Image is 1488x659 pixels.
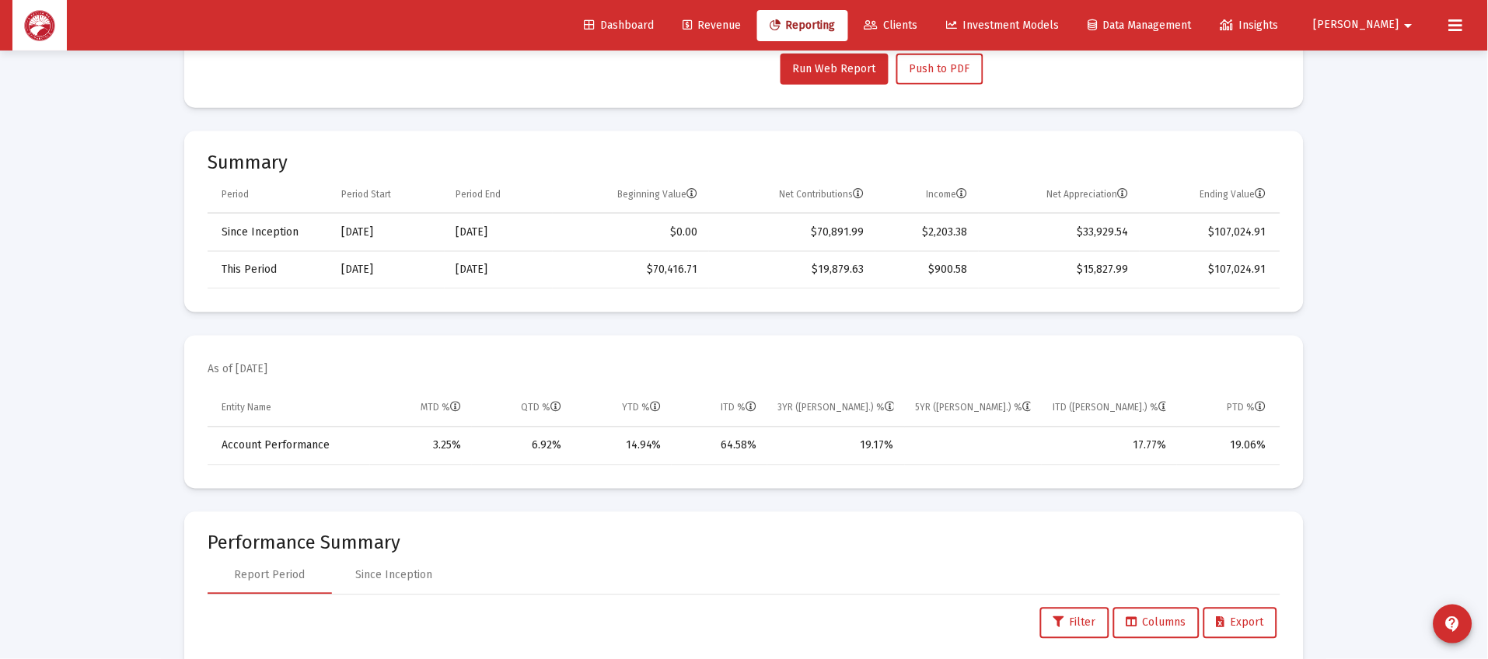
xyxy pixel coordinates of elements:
[947,19,1060,32] span: Investment Models
[905,390,1043,427] td: Column 5YR (Ann.) %
[341,188,391,200] div: Period Start
[927,188,968,200] div: Income
[1053,438,1166,454] div: 17.77%
[896,54,983,85] button: Push to PDF
[1113,608,1200,639] button: Columns
[780,188,865,200] div: Net Contributions
[672,390,767,427] td: Column ITD %
[208,214,330,251] td: Since Inception
[683,19,741,32] span: Revenue
[979,176,1140,214] td: Column Net Appreciation
[208,535,1280,551] mat-card-title: Performance Summary
[208,176,330,214] td: Column Period
[330,176,445,214] td: Column Period Start
[1126,616,1186,629] span: Columns
[622,402,661,414] div: YTD %
[1047,188,1129,200] div: Net Appreciation
[1088,19,1192,32] span: Data Management
[208,155,1280,170] mat-card-title: Summary
[571,10,666,41] a: Dashboard
[1295,9,1437,40] button: [PERSON_NAME]
[757,10,848,41] a: Reporting
[910,62,970,75] span: Push to PDF
[709,251,875,288] td: $19,879.63
[979,251,1140,288] td: $15,827.99
[1314,19,1399,32] span: [PERSON_NAME]
[584,19,654,32] span: Dashboard
[1203,608,1277,639] button: Export
[709,214,875,251] td: $70,891.99
[770,19,836,32] span: Reporting
[721,402,756,414] div: ITD %
[341,262,434,277] div: [DATE]
[618,188,698,200] div: Beginning Value
[683,438,756,454] div: 64.58%
[1053,402,1166,414] div: ITD ([PERSON_NAME].) %
[222,402,271,414] div: Entity Name
[456,225,542,240] div: [DATE]
[979,214,1140,251] td: $33,929.54
[472,390,572,427] td: Column QTD %
[370,390,472,427] td: Column MTD %
[793,62,876,75] span: Run Web Report
[341,225,434,240] div: [DATE]
[1076,10,1204,41] a: Data Management
[521,402,561,414] div: QTD %
[778,438,894,454] div: 19.17%
[24,10,55,41] img: Dashboard
[1140,251,1280,288] td: $107,024.91
[208,390,1280,465] div: Data grid
[222,188,249,200] div: Period
[1444,615,1462,633] mat-icon: contact_support
[1228,402,1266,414] div: PTD %
[1053,616,1096,629] span: Filter
[865,19,918,32] span: Clients
[1399,10,1418,41] mat-icon: arrow_drop_down
[778,402,894,414] div: 3YR ([PERSON_NAME].) %
[767,390,905,427] td: Column 3YR (Ann.) %
[235,568,306,584] div: Report Period
[875,251,979,288] td: $900.58
[208,427,370,465] td: Account Performance
[1217,616,1264,629] span: Export
[670,10,753,41] a: Revenue
[709,176,875,214] td: Column Net Contributions
[1177,390,1280,427] td: Column PTD %
[381,438,461,454] div: 3.25%
[1221,19,1279,32] span: Insights
[1040,608,1109,639] button: Filter
[1140,214,1280,251] td: $107,024.91
[553,214,708,251] td: $0.00
[572,390,672,427] td: Column YTD %
[421,402,461,414] div: MTD %
[456,188,501,200] div: Period End
[583,438,661,454] div: 14.94%
[553,176,708,214] td: Column Beginning Value
[208,390,370,427] td: Column Entity Name
[208,362,267,378] mat-card-subtitle: As of [DATE]
[934,10,1072,41] a: Investment Models
[1200,188,1266,200] div: Ending Value
[875,214,979,251] td: $2,203.38
[208,176,1280,289] div: Data grid
[356,568,433,584] div: Since Inception
[781,54,889,85] button: Run Web Report
[553,251,708,288] td: $70,416.71
[456,262,542,277] div: [DATE]
[1188,438,1266,454] div: 19.06%
[852,10,931,41] a: Clients
[875,176,979,214] td: Column Income
[916,402,1032,414] div: 5YR ([PERSON_NAME].) %
[208,251,330,288] td: This Period
[1140,176,1280,214] td: Column Ending Value
[483,438,561,454] div: 6.92%
[1208,10,1291,41] a: Insights
[445,176,553,214] td: Column Period End
[1042,390,1177,427] td: Column ITD (Ann.) %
